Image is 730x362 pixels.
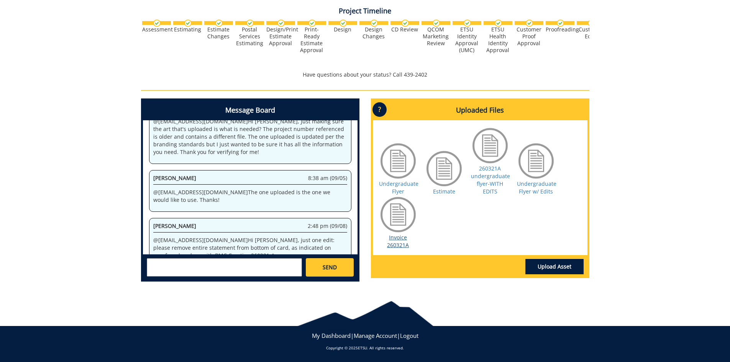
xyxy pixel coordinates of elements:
[184,20,192,27] img: checkmark
[143,100,358,120] h4: Message Board
[373,100,587,120] h4: Uploaded Files
[173,26,202,33] div: Estimating
[328,26,357,33] div: Design
[308,174,347,182] span: 8:38 am (09/05)
[526,20,533,27] img: checkmark
[402,20,409,27] img: checkmark
[297,26,326,54] div: Print-Ready Estimate Approval
[153,188,347,204] p: @ [EMAIL_ADDRESS][DOMAIN_NAME] The one uploaded is the one we would like to use. Thanks!
[359,26,388,40] div: Design Changes
[246,20,254,27] img: checkmark
[147,258,302,277] textarea: messageToSend
[277,20,285,27] img: checkmark
[153,174,196,182] span: [PERSON_NAME]
[433,188,455,195] a: Estimate
[515,26,543,47] div: Customer Proof Approval
[495,20,502,27] img: checkmark
[387,234,409,249] a: Invoice 260321A
[422,26,450,47] div: QCOM Marketing Review
[215,20,223,27] img: checkmark
[484,26,512,54] div: ETSU Health Identity Approval
[153,222,196,229] span: [PERSON_NAME]
[323,264,337,271] span: SEND
[340,20,347,27] img: checkmark
[588,20,595,27] img: checkmark
[266,26,295,47] div: Design/Print Estimate Approval
[433,20,440,27] img: checkmark
[308,222,347,230] span: 2:48 pm (09/08)
[141,71,589,79] p: Have questions about your status? Call 439-2402
[358,345,367,351] a: ETSU
[557,20,564,27] img: checkmark
[153,236,347,259] p: @ [EMAIL_ADDRESS][DOMAIN_NAME] Hi [PERSON_NAME], just one edit: please remove entire statement fr...
[379,180,418,195] a: Undergraduate Flyer
[577,26,605,40] div: Customer Edits
[372,102,387,117] p: ?
[390,26,419,33] div: CD Review
[546,26,574,33] div: Proofreading
[471,165,510,195] a: 260321A undergraduate flyer-WITH EDITS
[153,118,347,156] p: @ [EMAIL_ADDRESS][DOMAIN_NAME] Hi [PERSON_NAME], Just making sure the art that's uploaded is what...
[453,26,481,54] div: ETSU Identity Approval (UMC)
[525,259,584,274] a: Upload Asset
[464,20,471,27] img: checkmark
[312,332,351,339] a: My Dashboard
[400,332,418,339] a: Logout
[517,180,556,195] a: Undergraduate Flyer w/ Edits
[153,20,161,27] img: checkmark
[235,26,264,47] div: Postal Services Estimating
[142,26,171,33] div: Assessment
[354,332,397,339] a: Manage Account
[141,7,589,15] h4: Project Timeline
[306,258,353,277] a: SEND
[308,20,316,27] img: checkmark
[371,20,378,27] img: checkmark
[204,26,233,40] div: Estimate Changes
